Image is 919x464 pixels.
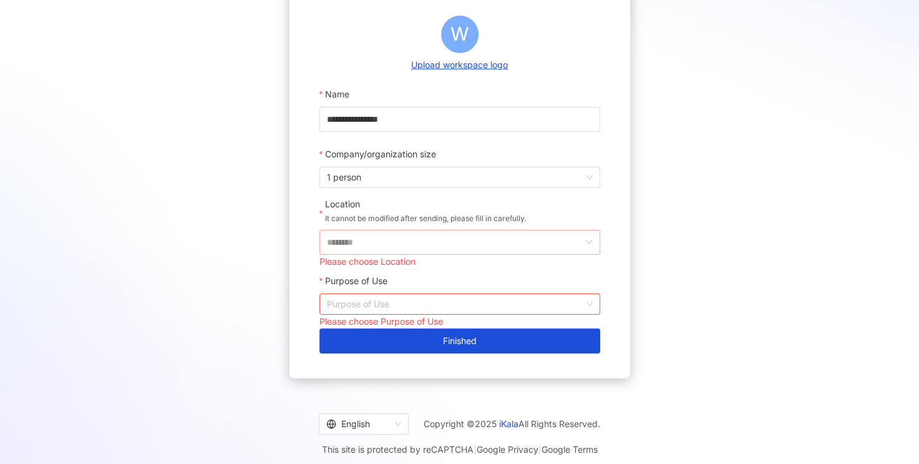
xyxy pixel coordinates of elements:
[319,269,396,294] label: Purpose of Use
[319,107,600,132] input: Name
[326,414,390,434] div: English
[325,212,526,225] p: It cannot be modified after sending, please fill in carefully.
[585,239,593,246] span: down
[325,198,526,210] div: Location
[319,315,600,328] div: Please choose Purpose of Use
[322,442,598,457] span: This site is protected by reCAPTCHA
[424,417,600,432] span: Copyright © 2025 All Rights Reserved.
[319,82,358,107] label: Name
[499,418,518,429] a: iKala
[477,444,538,455] a: Google Privacy
[474,444,477,455] span: |
[319,142,445,167] label: Company/organization size
[538,444,542,455] span: |
[443,336,477,346] span: Finished
[450,19,469,49] span: W
[542,444,598,455] a: Google Terms
[407,58,512,72] button: Upload workspace logo
[319,328,600,353] button: Finished
[327,167,593,187] span: 1 person
[319,255,600,269] div: Please choose Location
